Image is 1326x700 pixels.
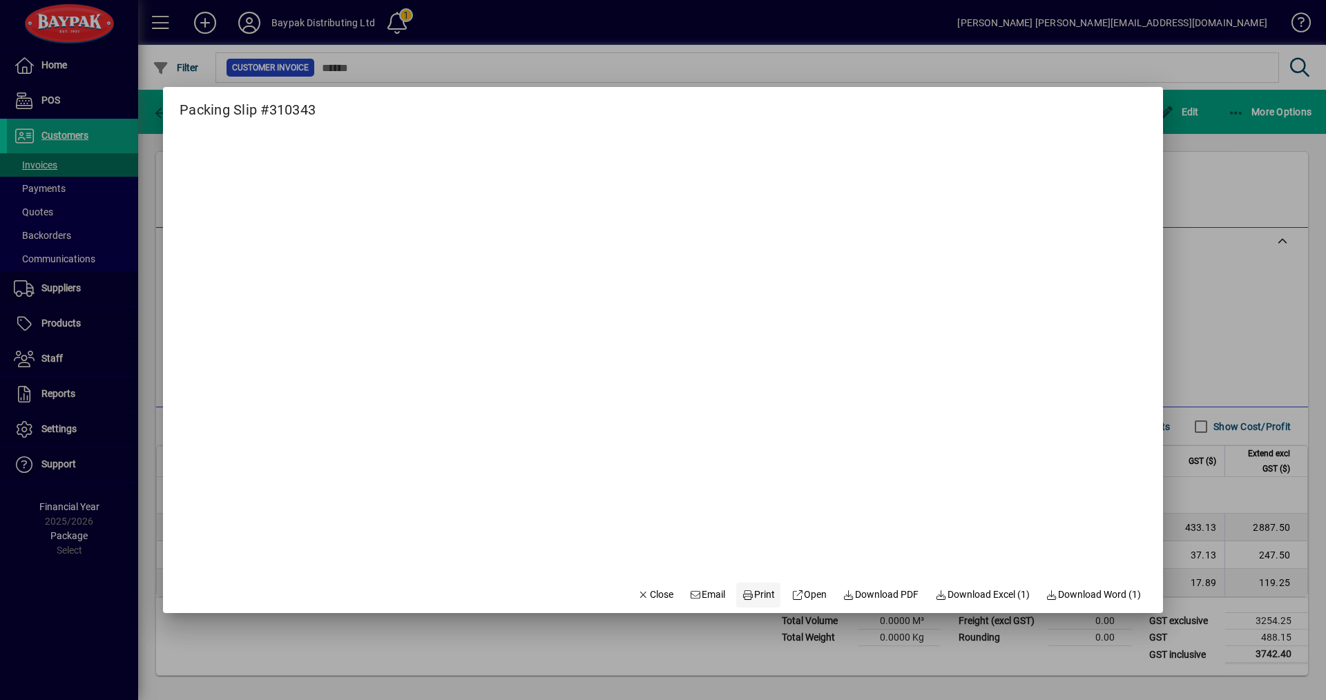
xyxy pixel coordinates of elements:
span: Download Excel (1) [935,587,1030,602]
span: Print [742,587,775,602]
span: Download Word (1) [1046,587,1142,602]
a: Open [786,583,832,607]
h2: Packing Slip #310343 [163,87,332,121]
button: Download Word (1) [1041,583,1147,607]
span: Open [791,587,827,602]
button: Download Excel (1) [930,583,1035,607]
button: Print [736,583,780,607]
span: Close [637,587,673,602]
a: Download PDF [838,583,925,607]
button: Close [632,583,679,607]
span: Download PDF [843,587,919,602]
button: Email [684,583,731,607]
span: Email [690,587,726,602]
